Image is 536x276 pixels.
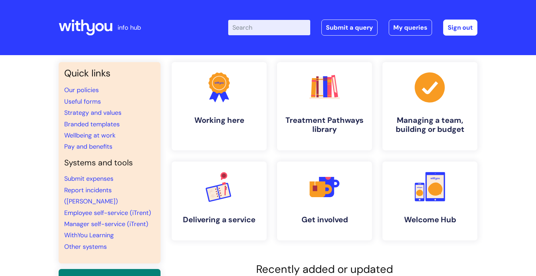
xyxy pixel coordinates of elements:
a: Pay and benefits [64,142,112,151]
a: Wellbeing at work [64,131,116,140]
h4: Get involved [283,215,366,224]
h4: Treatment Pathways library [283,116,366,134]
a: Working here [172,62,267,150]
a: Welcome Hub [382,162,477,240]
a: Employee self-service (iTrent) [64,209,151,217]
a: Manager self-service (iTrent) [64,220,148,228]
h4: Working here [177,116,261,125]
a: Other systems [64,243,107,251]
div: | - [228,20,477,36]
h3: Quick links [64,68,155,79]
a: My queries [389,20,432,36]
h4: Welcome Hub [388,215,472,224]
a: Branded templates [64,120,120,128]
h4: Managing a team, building or budget [388,116,472,134]
a: Report incidents ([PERSON_NAME]) [64,186,118,206]
a: Submit expenses [64,174,113,183]
a: Strategy and values [64,109,121,117]
a: Submit a query [321,20,378,36]
input: Search [228,20,310,35]
a: Delivering a service [172,162,267,240]
h2: Recently added or updated [172,263,477,276]
h4: Delivering a service [177,215,261,224]
a: Sign out [443,20,477,36]
a: Useful forms [64,97,101,106]
h4: Systems and tools [64,158,155,168]
a: Managing a team, building or budget [382,62,477,150]
a: Treatment Pathways library [277,62,372,150]
a: Get involved [277,162,372,240]
a: Our policies [64,86,99,94]
p: info hub [118,22,141,33]
a: WithYou Learning [64,231,114,239]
